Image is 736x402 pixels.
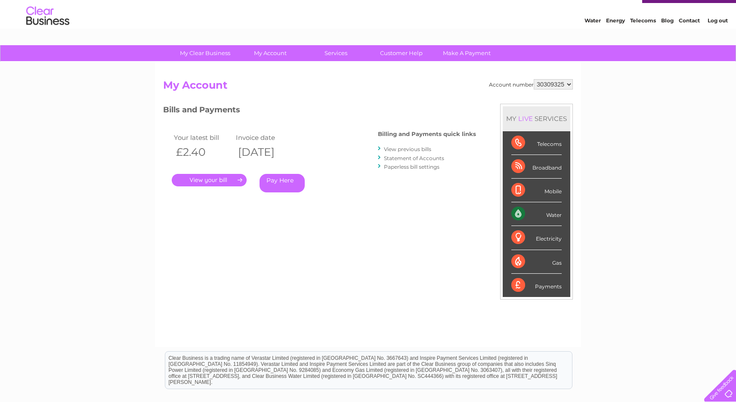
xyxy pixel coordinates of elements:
[516,114,535,123] div: LIVE
[431,45,502,61] a: Make A Payment
[489,79,573,90] div: Account number
[163,79,573,96] h2: My Account
[366,45,437,61] a: Customer Help
[384,146,431,152] a: View previous bills
[163,104,476,119] h3: Bills and Payments
[26,22,70,49] img: logo.png
[574,4,633,15] a: 0333 014 3131
[172,143,234,161] th: £2.40
[511,131,562,155] div: Telecoms
[606,37,625,43] a: Energy
[511,274,562,297] div: Payments
[172,174,247,186] a: .
[260,174,305,192] a: Pay Here
[165,5,572,42] div: Clear Business is a trading name of Verastar Limited (registered in [GEOGRAPHIC_DATA] No. 3667643...
[511,179,562,202] div: Mobile
[234,132,296,143] td: Invoice date
[708,37,728,43] a: Log out
[384,155,444,161] a: Statement of Accounts
[235,45,306,61] a: My Account
[511,155,562,179] div: Broadband
[170,45,241,61] a: My Clear Business
[503,106,570,131] div: MY SERVICES
[584,37,601,43] a: Water
[234,143,296,161] th: [DATE]
[511,202,562,226] div: Water
[661,37,674,43] a: Blog
[172,132,234,143] td: Your latest bill
[378,131,476,137] h4: Billing and Payments quick links
[511,250,562,274] div: Gas
[300,45,371,61] a: Services
[384,164,439,170] a: Paperless bill settings
[511,226,562,250] div: Electricity
[630,37,656,43] a: Telecoms
[679,37,700,43] a: Contact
